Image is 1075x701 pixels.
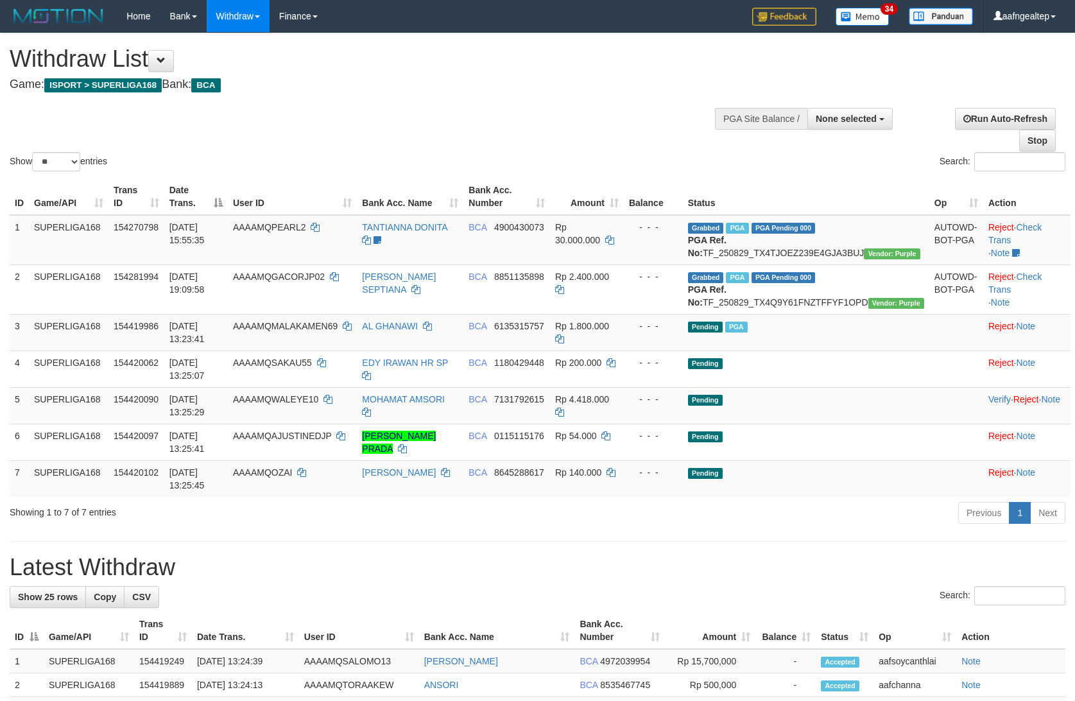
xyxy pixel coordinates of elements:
td: SUPERLIGA168 [29,215,108,265]
a: Note [991,248,1010,258]
th: Amount: activate to sort column ascending [550,178,624,215]
th: Action [956,612,1065,649]
span: BCA [469,467,486,478]
th: Status: activate to sort column ascending [816,612,873,649]
span: Copy 0115115176 to clipboard [494,431,544,441]
th: User ID: activate to sort column ascending [228,178,357,215]
span: 154420090 [114,394,159,404]
th: Status [683,178,929,215]
input: Search: [974,586,1065,605]
span: [DATE] 15:55:35 [169,222,205,245]
td: AAAAMQTORAAKEW [299,673,419,697]
th: Bank Acc. Number: activate to sort column ascending [463,178,550,215]
span: Vendor URL: https://trx4.1velocity.biz [864,248,920,259]
td: 154419889 [134,673,192,697]
td: SUPERLIGA168 [29,424,108,460]
th: Game/API: activate to sort column ascending [29,178,108,215]
td: SUPERLIGA168 [29,350,108,387]
td: SUPERLIGA168 [44,649,134,673]
td: 1 [10,649,44,673]
td: AAAAMQSALOMO13 [299,649,419,673]
th: Amount: activate to sort column ascending [665,612,755,649]
a: CSV [124,586,159,608]
span: PGA Pending [752,223,816,234]
span: BCA [580,656,598,666]
span: 154420102 [114,467,159,478]
input: Search: [974,152,1065,171]
span: Copy 6135315757 to clipboard [494,321,544,331]
a: MOHAMAT AMSORI [362,394,445,404]
td: 2 [10,673,44,697]
a: Note [961,656,981,666]
div: - - - [629,466,678,479]
b: PGA Ref. No: [688,284,727,307]
img: MOTION_logo.png [10,6,107,26]
span: Grabbed [688,223,724,234]
span: [DATE] 13:25:07 [169,358,205,381]
a: AL GHANAWI [362,321,418,331]
td: · · [983,215,1070,265]
span: Pending [688,322,723,333]
span: AAAAMQOZAI [233,467,293,478]
td: [DATE] 13:24:13 [192,673,299,697]
span: BCA [469,394,486,404]
h4: Game: Bank: [10,78,704,91]
b: PGA Ref. No: [688,235,727,258]
span: PGA Pending [752,272,816,283]
td: 7 [10,460,29,497]
td: aafsoycanthlai [873,649,956,673]
a: Check Trans [988,222,1042,245]
span: [DATE] 13:25:45 [169,467,205,490]
td: Rp 15,700,000 [665,649,755,673]
td: SUPERLIGA168 [44,673,134,697]
span: AAAAMQAJUSTINEDJP [233,431,332,441]
span: Accepted [821,657,859,668]
span: Marked by aafnonsreyleab [726,272,748,283]
a: Next [1030,502,1065,524]
th: Balance [624,178,683,215]
td: AUTOWD-BOT-PGA [929,215,983,265]
span: [DATE] 13:23:41 [169,321,205,344]
span: BCA [469,222,486,232]
td: 3 [10,314,29,350]
th: Trans ID: activate to sort column ascending [108,178,164,215]
th: Bank Acc. Name: activate to sort column ascending [419,612,575,649]
span: Rp 200.000 [555,358,601,368]
span: Rp 1.800.000 [555,321,609,331]
td: · [983,350,1070,387]
th: Game/API: activate to sort column ascending [44,612,134,649]
div: - - - [629,221,678,234]
td: · · [983,387,1070,424]
span: 154419986 [114,321,159,331]
a: [PERSON_NAME] PRADA [362,431,436,454]
span: AAAAMQSAKAU55 [233,358,312,368]
span: AAAAMQPEARL2 [233,222,306,232]
span: Copy 8535467745 to clipboard [600,680,650,690]
td: TF_250829_TX4TJOEZ239E4GJA3BUJ [683,215,929,265]
a: Reject [988,321,1014,331]
th: Bank Acc. Name: activate to sort column ascending [357,178,463,215]
span: 34 [881,3,898,15]
img: Button%20Memo.svg [836,8,890,26]
span: BCA [191,78,220,92]
span: 154420062 [114,358,159,368]
h1: Latest Withdraw [10,555,1065,580]
td: · [983,314,1070,350]
span: [DATE] 13:25:29 [169,394,205,417]
a: TANTIANNA DONITA [362,222,447,232]
td: 5 [10,387,29,424]
td: SUPERLIGA168 [29,314,108,350]
a: Note [1016,431,1035,441]
a: Note [1016,358,1035,368]
span: Pending [688,468,723,479]
td: · · [983,264,1070,314]
span: Grabbed [688,272,724,283]
td: - [755,649,816,673]
td: 4 [10,350,29,387]
span: AAAAMQMALAKAMEN69 [233,321,338,331]
span: BCA [580,680,598,690]
a: [PERSON_NAME] [362,467,436,478]
span: Pending [688,395,723,406]
td: AUTOWD-BOT-PGA [929,264,983,314]
a: Reject [988,431,1014,441]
